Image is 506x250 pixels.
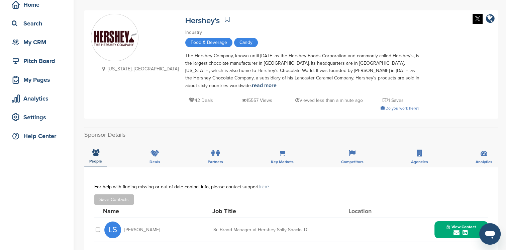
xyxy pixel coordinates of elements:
img: Twitter white [473,14,483,24]
a: Help Center [7,128,67,144]
span: Deals [149,160,160,164]
div: Sr. Brand Manager at Hershey Salty Snacks Division [213,228,314,232]
div: Pitch Board [10,55,67,67]
p: [US_STATE], [GEOGRAPHIC_DATA] [99,65,179,73]
div: My CRM [10,36,67,48]
div: Industry [185,29,419,36]
span: Food & Beverage [185,38,232,47]
p: Viewed less than a minute ago [295,96,363,105]
span: People [89,159,102,163]
a: My CRM [7,35,67,50]
a: Settings [7,110,67,125]
div: My Pages [10,74,67,86]
span: Key Markets [271,160,293,164]
a: My Pages [7,72,67,87]
span: Candy [234,38,258,47]
a: company link [486,14,495,25]
a: Analytics [7,91,67,106]
div: Search [10,17,67,29]
span: Competitors [341,160,364,164]
span: LS [104,222,121,238]
span: Partners [208,160,223,164]
span: View Contact [446,225,476,229]
p: 71 Saves [383,96,404,105]
iframe: Button to launch messaging window [479,223,501,245]
p: 42 Deals [189,96,213,105]
a: here [259,183,269,190]
a: read more [252,82,277,89]
div: Analytics [10,92,67,105]
div: Help Center [10,130,67,142]
a: Do you work here? [381,106,419,111]
span: [PERSON_NAME] [124,228,160,232]
div: Name [103,208,177,214]
img: Sponsorpitch & Hershey's [91,27,138,48]
div: Location [348,208,399,214]
div: Job Title [212,208,313,214]
p: 15557 Views [242,96,272,105]
a: Hershey's [185,16,220,25]
div: Settings [10,111,67,123]
div: The Hershey Company, known until [DATE] as the Hershey Foods Corporation and commonly called Hers... [185,52,419,89]
h2: Sponsor Details [84,130,498,139]
div: For help with finding missing or out-of-date contact info, please contact support . [94,184,488,189]
button: Save Contacts [94,194,134,205]
span: Do you work here? [386,106,419,111]
a: Search [7,16,67,31]
span: Analytics [476,160,492,164]
button: View Contact [438,220,484,240]
a: Pitch Board [7,53,67,69]
span: Agencies [411,160,428,164]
